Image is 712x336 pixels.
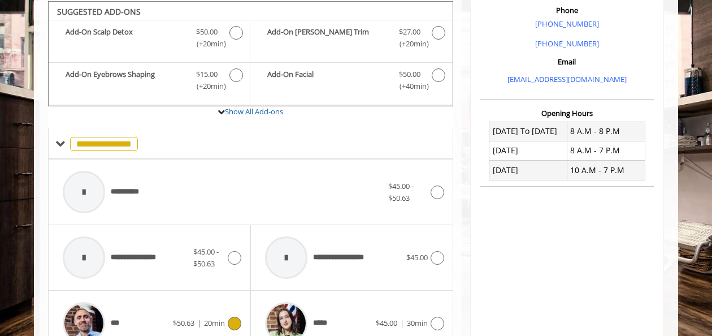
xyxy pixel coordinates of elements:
label: Add-On Eyebrows Shaping [54,68,244,95]
td: [DATE] [489,161,567,180]
span: $45.00 - $50.63 [388,181,414,203]
a: [EMAIL_ADDRESS][DOMAIN_NAME] [507,74,627,84]
td: 10 A.M - 7 P.M [567,161,645,180]
span: | [400,318,404,328]
span: (+20min ) [393,38,426,50]
b: Add-On [PERSON_NAME] Trim [267,26,387,50]
b: Add-On Facial [267,68,387,92]
h3: Email [483,58,651,66]
span: $50.00 [399,68,420,80]
td: [DATE] To [DATE] [489,122,567,141]
a: [PHONE_NUMBER] [535,38,599,49]
span: 20min [204,318,225,328]
span: (+20min ) [190,38,224,50]
td: [DATE] [489,141,567,160]
label: Add-On Scalp Detox [54,26,244,53]
b: Add-On Eyebrows Shaping [66,68,185,92]
span: $45.00 [406,252,428,262]
b: Add-On Scalp Detox [66,26,185,50]
span: | [197,318,201,328]
label: Add-On Beard Trim [256,26,446,53]
span: $27.00 [399,26,420,38]
span: $50.63 [173,318,194,328]
td: 8 A.M - 8 P.M [567,122,645,141]
span: (+20min ) [190,80,224,92]
span: $45.00 [376,318,397,328]
span: $45.00 - $50.63 [193,247,219,269]
a: [PHONE_NUMBER] [535,19,599,29]
h3: Opening Hours [480,109,654,117]
span: $50.00 [196,26,218,38]
span: (+40min ) [393,80,426,92]
h3: Phone [483,6,651,14]
b: SUGGESTED ADD-ONS [57,6,141,17]
div: The Made Man Haircut Add-onS [48,1,453,106]
span: $15.00 [196,68,218,80]
label: Add-On Facial [256,68,446,95]
span: 30min [407,318,428,328]
a: Show All Add-ons [225,106,283,117]
td: 8 A.M - 7 P.M [567,141,645,160]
